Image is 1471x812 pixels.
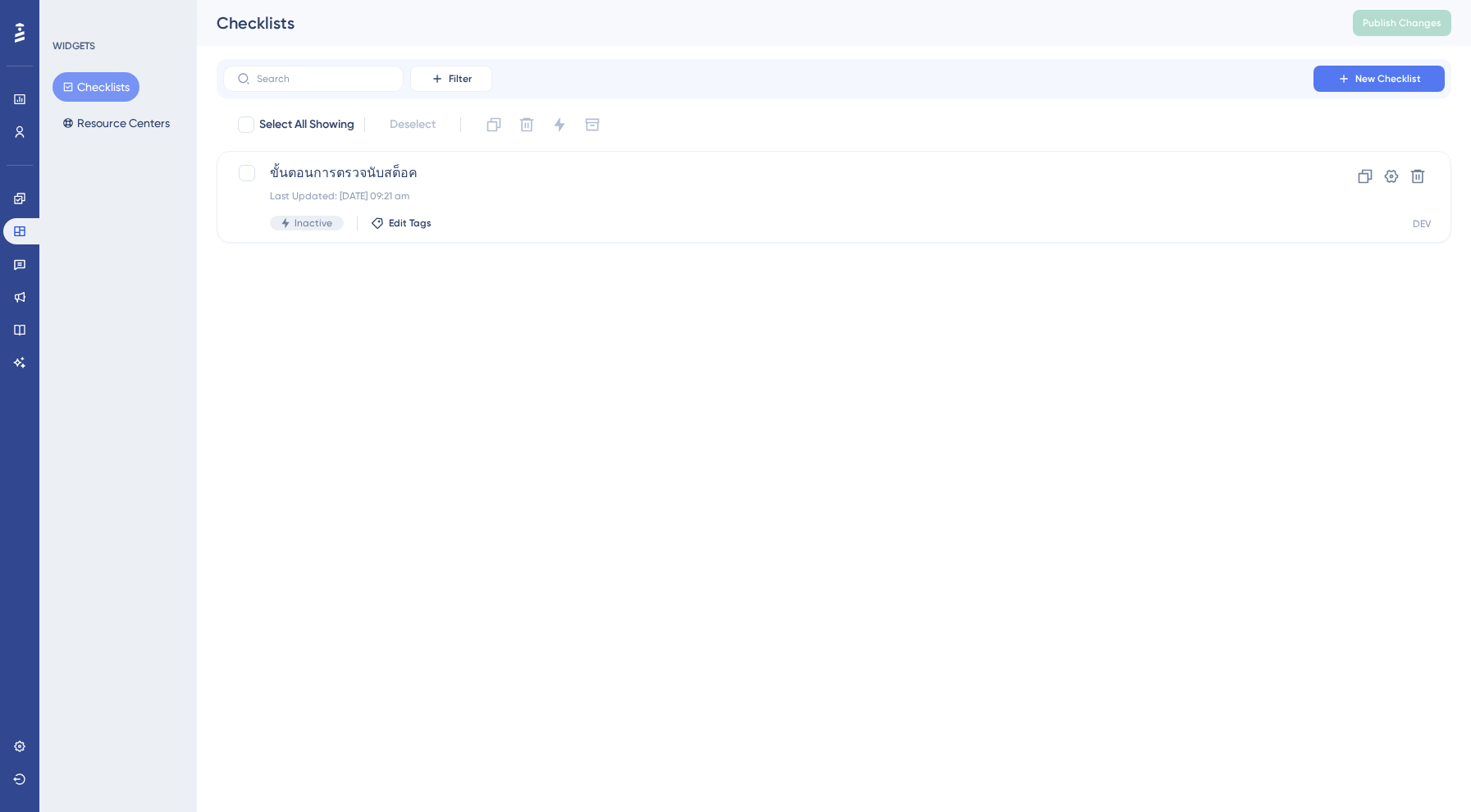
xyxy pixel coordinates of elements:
span: Deselect [390,115,436,135]
div: WIDGETS [53,39,95,52]
button: Publish Changes [1353,10,1451,36]
button: Resource Centers [53,108,180,138]
button: Deselect [375,110,450,139]
button: New Checklist [1313,66,1445,92]
div: DEV [1413,217,1431,230]
button: Filter [410,66,492,92]
div: Checklists [217,11,1312,34]
button: Edit Tags [371,217,432,230]
button: Checklists [53,72,139,102]
span: Publish Changes [1363,16,1441,30]
input: Search [257,73,390,84]
span: New Checklist [1355,72,1421,85]
span: Filter [449,72,472,85]
span: ขั้นตอนการตรวจนับสต็อค [270,163,1267,183]
div: Last Updated: [DATE] 09:21 am [270,189,1267,203]
span: Inactive [295,217,332,230]
span: Select All Showing [259,115,354,135]
span: Edit Tags [389,217,432,230]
